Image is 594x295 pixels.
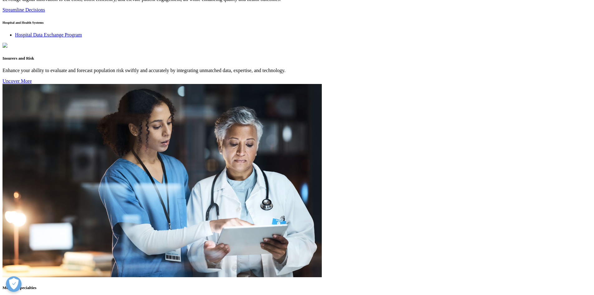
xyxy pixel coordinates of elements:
[15,32,82,37] a: Hospital Data Exchange Program
[2,7,45,12] a: Streamline Decisions
[2,84,322,277] img: 2436_doctor-and-nurse-with-digital-tablet-talking.png
[2,43,7,48] img: 2137_it-professionals-programming-in-coding-language.png
[2,56,592,61] h5: Insurers and Risk
[2,21,592,24] h6: Hospital and Health Systems
[2,285,592,290] h5: Medical Specialties
[2,78,32,84] a: Uncover More
[6,276,22,292] button: Open Preferences
[2,68,592,73] p: Enhance your ability to evaluate and forecast population risk swiftly and accurately by integrati...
